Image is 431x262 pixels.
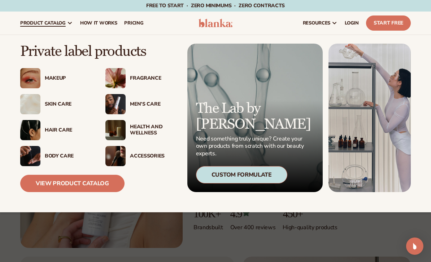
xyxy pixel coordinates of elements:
a: Female with makeup brush. Accessories [105,146,176,166]
img: Female with glitter eye makeup. [20,68,40,88]
span: LOGIN [345,20,359,26]
a: LOGIN [341,12,362,35]
div: Accessories [130,153,176,159]
img: logo [199,19,232,27]
p: Need something truly unique? Create your own products from scratch with our beauty experts. [196,135,314,157]
img: Male holding moisturizer bottle. [105,94,126,114]
a: Candles and incense on table. Health And Wellness [105,120,176,140]
a: Female with glitter eye makeup. Makeup [20,68,91,88]
a: Female hair pulled back with clips. Hair Care [20,120,91,140]
img: Female with makeup brush. [105,146,126,166]
a: View Product Catalog [20,175,125,192]
div: Custom Formulate [196,166,287,183]
div: Open Intercom Messenger [406,237,423,255]
div: Men’s Care [130,101,176,107]
span: How It Works [80,20,117,26]
a: resources [299,12,341,35]
a: Start Free [366,15,411,31]
div: Hair Care [45,127,91,133]
div: Body Care [45,153,91,159]
p: The Lab by [PERSON_NAME] [196,101,314,132]
div: Health And Wellness [130,124,176,136]
a: How It Works [77,12,121,35]
p: Private label products [20,44,177,59]
span: Free to start · ZERO minimums · ZERO contracts [146,2,285,9]
a: product catalog [17,12,77,35]
a: Pink blooming flower. Fragrance [105,68,176,88]
span: resources [303,20,330,26]
a: Microscopic product formula. The Lab by [PERSON_NAME] Need something truly unique? Create your ow... [187,44,323,192]
a: Cream moisturizer swatch. Skin Care [20,94,91,114]
div: Skin Care [45,101,91,107]
a: Male hand applying moisturizer. Body Care [20,146,91,166]
img: Pink blooming flower. [105,68,126,88]
img: Cream moisturizer swatch. [20,94,40,114]
img: Female in lab with equipment. [328,44,411,192]
div: Fragrance [130,75,176,81]
a: Male holding moisturizer bottle. Men’s Care [105,94,176,114]
span: product catalog [20,20,66,26]
img: Female hair pulled back with clips. [20,120,40,140]
a: pricing [121,12,147,35]
div: Makeup [45,75,91,81]
img: Candles and incense on table. [105,120,126,140]
span: pricing [124,20,143,26]
img: Male hand applying moisturizer. [20,146,40,166]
